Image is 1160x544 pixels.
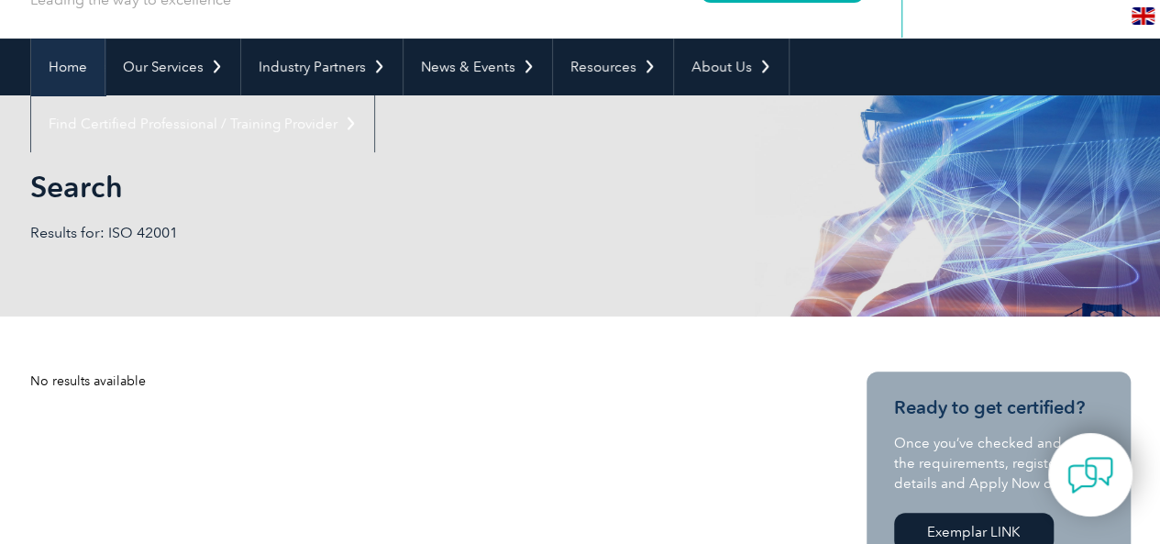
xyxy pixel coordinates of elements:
img: contact-chat.png [1067,452,1113,498]
img: en [1132,7,1154,25]
h1: Search [30,169,735,205]
div: No results available [30,372,801,391]
a: Our Services [105,39,240,95]
a: Industry Partners [241,39,403,95]
a: Resources [553,39,673,95]
a: Find Certified Professional / Training Provider [31,95,374,152]
h3: Ready to get certified? [894,396,1103,419]
a: Home [31,39,105,95]
a: News & Events [403,39,552,95]
p: Once you’ve checked and met the requirements, register your details and Apply Now on [894,433,1103,494]
a: About Us [674,39,789,95]
p: Results for: ISO 42001 [30,223,580,243]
